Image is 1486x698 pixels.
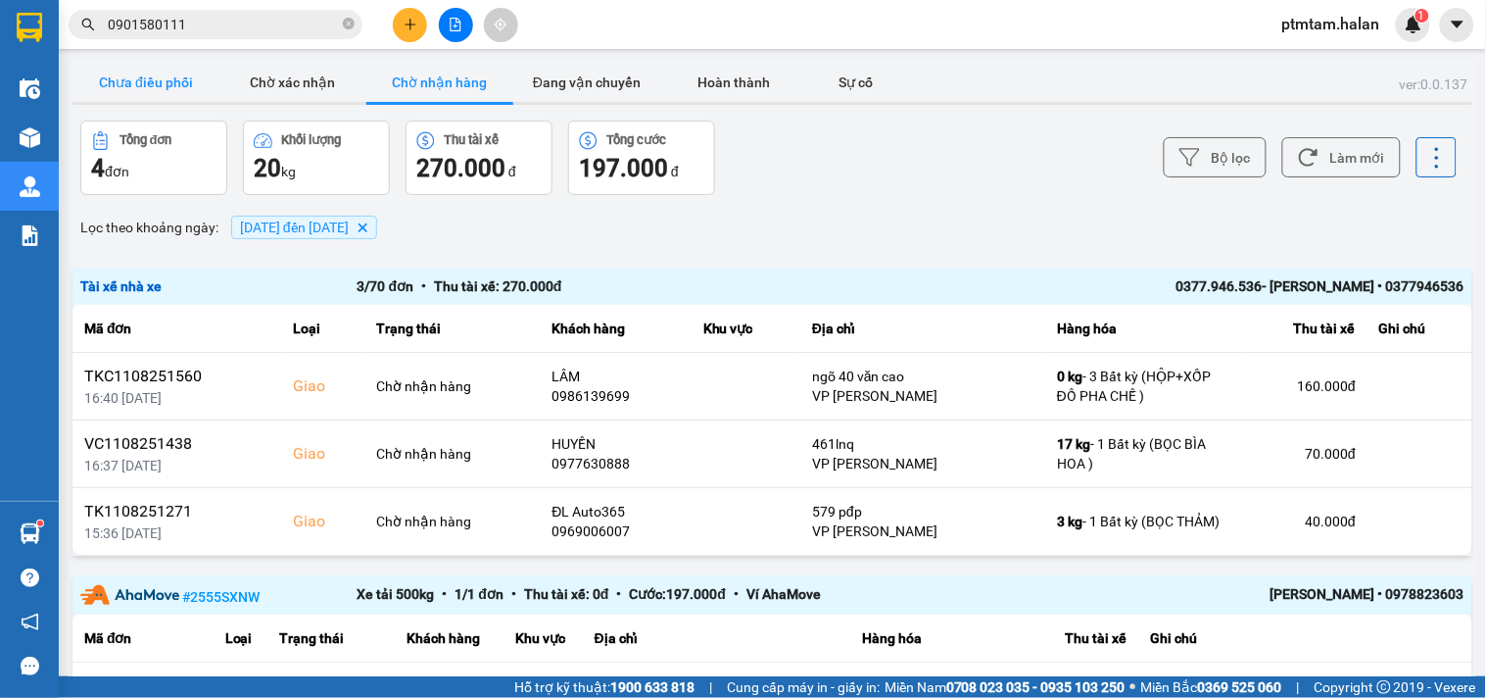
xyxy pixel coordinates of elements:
button: Chờ xác nhận [219,63,366,102]
span: Miền Bắc [1141,676,1282,698]
div: 0986139699 [552,386,680,406]
img: logo-vxr [17,13,42,42]
strong: 0708 023 035 - 0935 103 250 [946,679,1126,695]
div: đơn [91,153,216,184]
th: Địa chỉ [800,305,1045,353]
div: đ [579,153,704,184]
div: Giao [294,442,354,466]
div: HUYỀN [552,434,680,454]
div: 461lnq [812,434,1033,454]
div: TKC1108251560 [84,365,270,388]
th: Ghi chú [1138,615,1472,663]
button: Làm mới [1282,137,1401,177]
span: Cung cấp máy in - giấy in: [727,676,880,698]
span: message [21,657,39,675]
span: 10/08/2025 đến 11/08/2025, close by backspace [231,216,377,239]
th: Khách hàng [395,615,503,663]
div: Chờ nhận hàng [376,512,528,531]
span: 197.000 [579,155,668,182]
div: LÂM [552,367,680,386]
sup: 1 [1415,9,1429,23]
span: Lọc theo khoảng ngày : [80,217,218,238]
div: - 1 Bất kỳ (BỌC THẢM) [1057,512,1229,531]
button: Tổng cước197.000 đ [568,121,715,195]
img: warehouse-icon [20,176,40,197]
div: VC1108251438 [84,432,270,456]
span: Miền Nam [885,676,1126,698]
div: 40.000 đ [1253,512,1356,531]
span: plus [404,18,417,31]
div: Khối lượng [282,133,342,147]
span: close-circle [343,18,355,29]
div: TK1108251271 [84,500,270,523]
span: • [726,586,746,602]
img: partner-logo [80,585,179,605]
button: Sự cố [807,63,905,102]
div: Giao [294,510,354,533]
div: đ [416,153,542,184]
img: warehouse-icon [20,78,40,99]
span: • [609,586,630,602]
span: file-add [449,18,462,31]
span: 10/08/2025 đến 11/08/2025 [240,220,349,235]
span: question-circle [21,569,39,587]
span: Tài xế nhà xe [80,278,162,294]
div: Thu tài xế [1059,626,1126,650]
div: 3 / 70 đơn Thu tài xế: 270.000 đ [358,275,911,297]
div: Thu tài xế [1253,317,1356,340]
th: Khu vực [504,615,583,663]
th: Khách hàng [541,305,692,353]
button: Khối lượng20kg [243,121,390,195]
th: Hàng hóa [851,615,1047,663]
input: Tìm tên, số ĐT hoặc mã đơn [108,14,339,35]
button: Chưa điều phối [72,63,219,102]
sup: 1 [37,521,43,526]
img: icon-new-feature [1405,16,1422,33]
button: aim [484,8,518,42]
div: Thu tài xế [445,133,500,147]
span: aim [494,18,507,31]
div: [PERSON_NAME] • 0978823603 [1187,583,1464,608]
th: Hàng hóa [1045,305,1241,353]
svg: Delete [357,222,368,233]
button: Tổng đơn4đơn [80,121,227,195]
span: 20 [254,155,281,182]
div: Tổng đơn [120,133,172,147]
div: TK1108251682 [84,674,202,698]
div: Tổng cước [607,133,667,147]
span: • [413,278,434,294]
span: ptmtam.halan [1267,12,1396,36]
img: solution-icon [20,225,40,246]
div: - 1 Bất kỳ (BỌC BÌA HOA ) [1057,434,1229,474]
span: caret-down [1449,16,1466,33]
div: Chờ nhận hàng [376,444,528,464]
span: notification [21,613,39,631]
th: Loại [282,305,365,353]
div: 579 pđp [812,502,1033,522]
div: 70.000 đ [1253,444,1356,464]
span: 270.000 [416,155,505,182]
button: Đang vận chuyển [513,63,660,102]
span: close-circle [343,16,355,34]
button: file-add [439,8,473,42]
strong: 1900 633 818 [610,679,695,695]
span: | [1297,676,1300,698]
div: VP [PERSON_NAME] [812,522,1033,541]
div: 0377.946.536- [PERSON_NAME] • 0377946536 [911,275,1464,297]
div: ngõ 40 văn cao [812,367,1033,386]
div: Giao [294,374,354,398]
img: warehouse-icon [20,523,40,544]
th: Loại [214,615,268,663]
span: 3 kg [1057,514,1082,529]
img: warehouse-icon [20,127,40,148]
div: 160.000 đ [1253,376,1356,396]
button: Thu tài xế270.000 đ [406,121,552,195]
div: - 3 Bất kỳ (HỘP+XỐP ĐỒ PHA CHẾ ) [1057,367,1229,406]
div: Xe tải 500kg 1 / 1 đơn Thu tài xế: 0 đ Cước: 197.000 đ Ví AhaMove [358,583,1188,608]
span: 1 [1418,9,1425,23]
button: Hoàn thành [660,63,807,102]
span: Hỗ trợ kỹ thuật: [514,676,695,698]
span: • [503,586,524,602]
div: 0977630888 [552,454,680,474]
th: Trạng thái [267,615,395,663]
